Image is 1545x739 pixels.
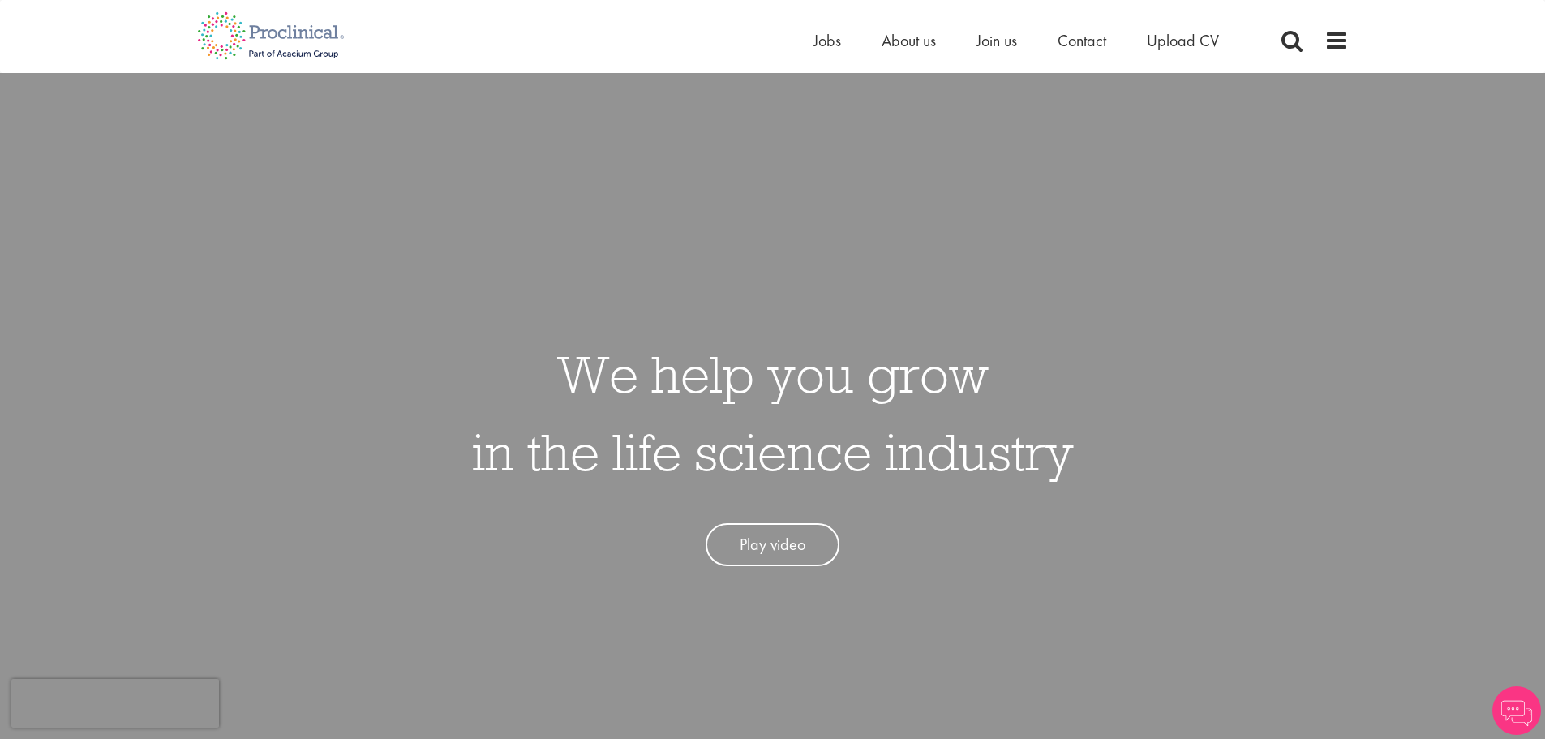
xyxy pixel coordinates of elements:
a: Upload CV [1147,30,1219,51]
img: Chatbot [1492,686,1541,735]
a: Jobs [813,30,841,51]
a: Join us [976,30,1017,51]
h1: We help you grow in the life science industry [472,335,1074,491]
a: About us [882,30,936,51]
a: Play video [706,523,839,566]
a: Contact [1058,30,1106,51]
